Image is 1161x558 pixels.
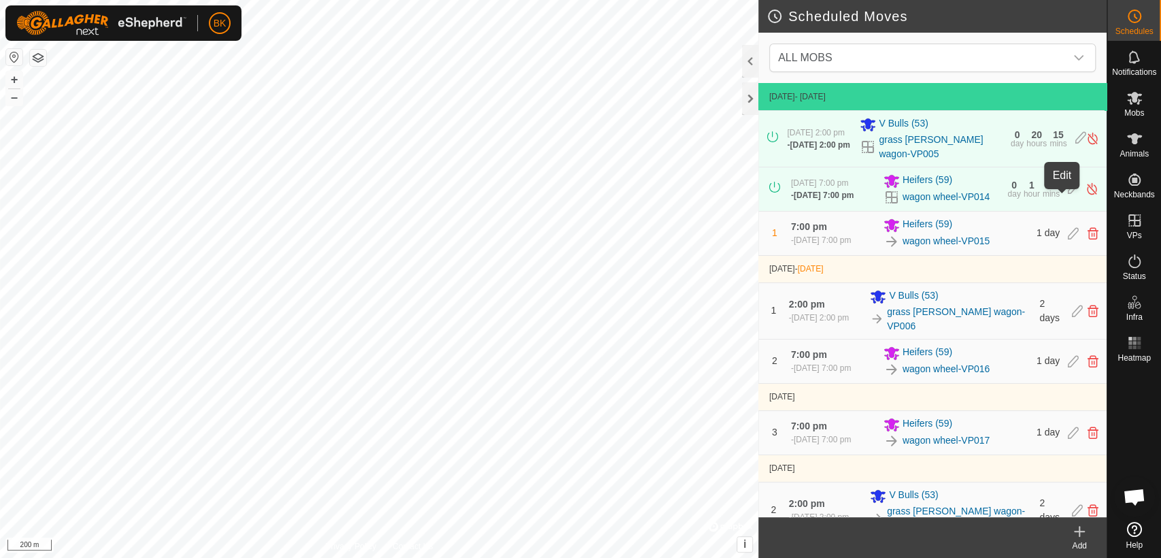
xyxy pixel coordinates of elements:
[772,427,777,438] span: 3
[1124,109,1144,117] span: Mobs
[1007,190,1020,198] div: day
[1037,355,1060,366] span: 1 day
[787,128,844,137] span: [DATE] 2:00 pm
[794,235,851,245] span: [DATE] 7:00 pm
[767,8,1107,24] h2: Scheduled Moves
[1086,131,1099,146] img: Turn off schedule move
[1011,139,1024,148] div: day
[791,433,851,446] div: -
[789,498,825,509] span: 2:00 pm
[791,234,851,246] div: -
[879,133,1002,161] a: grass [PERSON_NAME] wagon-VP005
[6,89,22,105] button: –
[903,433,990,448] a: wagon wheel-VP017
[884,233,900,250] img: To
[1026,139,1047,148] div: hours
[769,392,795,401] span: [DATE]
[1037,227,1060,238] span: 1 day
[778,52,832,63] span: ALL MOBS
[1052,540,1107,552] div: Add
[889,488,938,504] span: V Bulls (53)
[214,16,226,31] span: BK
[903,217,952,233] span: Heifers (59)
[1029,180,1034,190] div: 1
[798,264,824,274] span: [DATE]
[887,504,1031,533] a: grass [PERSON_NAME] wagon-VP007
[771,504,776,515] span: 2
[1086,182,1098,196] img: Turn off schedule move
[1112,68,1156,76] span: Notifications
[1065,44,1092,71] div: dropdown trigger
[392,540,433,553] a: Contact Us
[1115,27,1153,35] span: Schedules
[30,50,46,66] button: Map Layers
[791,221,827,232] span: 7:00 pm
[1117,354,1151,362] span: Heatmap
[771,305,776,316] span: 1
[1043,190,1060,198] div: mins
[1114,476,1155,517] div: Open chat
[903,234,990,248] a: wagon wheel-VP015
[903,173,952,189] span: Heifers (59)
[1031,130,1042,139] div: 20
[1120,150,1149,158] span: Animals
[903,190,990,204] a: wagon wheel-VP014
[1122,272,1145,280] span: Status
[794,191,854,200] span: [DATE] 7:00 pm
[1126,541,1143,549] span: Help
[1053,130,1064,139] div: 15
[792,512,849,522] span: [DATE] 2:00 pm
[1039,298,1060,323] span: 2 days
[903,345,952,361] span: Heifers (59)
[1015,130,1020,139] div: 0
[769,463,795,473] span: [DATE]
[794,435,851,444] span: [DATE] 7:00 pm
[743,538,746,550] span: i
[791,421,827,431] span: 7:00 pm
[1024,190,1040,198] div: hour
[884,433,900,449] img: To
[1011,180,1017,190] div: 0
[6,71,22,88] button: +
[772,227,777,238] span: 1
[6,49,22,65] button: Reset Map
[737,537,752,552] button: i
[1126,231,1141,240] span: VPs
[1037,427,1060,438] span: 1 day
[789,299,825,310] span: 2:00 pm
[791,349,827,360] span: 7:00 pm
[790,140,849,150] span: [DATE] 2:00 pm
[1113,191,1154,199] span: Neckbands
[325,540,376,553] a: Privacy Policy
[791,189,854,201] div: -
[1126,313,1142,321] span: Infra
[769,264,795,274] span: [DATE]
[1049,139,1066,148] div: mins
[795,92,826,101] span: - [DATE]
[789,312,849,324] div: -
[791,362,851,374] div: -
[1039,497,1060,523] span: 2 days
[794,363,851,373] span: [DATE] 7:00 pm
[772,355,777,366] span: 2
[903,416,952,433] span: Heifers (59)
[787,139,849,151] div: -
[870,511,884,525] img: To
[795,264,824,274] span: -
[889,289,938,305] span: V Bulls (53)
[887,305,1031,333] a: grass [PERSON_NAME] wagon-VP006
[870,312,884,326] img: To
[884,361,900,378] img: To
[791,178,848,188] span: [DATE] 7:00 pm
[1046,180,1057,190] div: 15
[789,511,849,523] div: -
[16,11,186,35] img: Gallagher Logo
[903,362,990,376] a: wagon wheel-VP016
[792,313,849,323] span: [DATE] 2:00 pm
[879,116,928,133] span: V Bulls (53)
[773,44,1065,71] span: ALL MOBS
[769,92,795,101] span: [DATE]
[1107,516,1161,555] a: Help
